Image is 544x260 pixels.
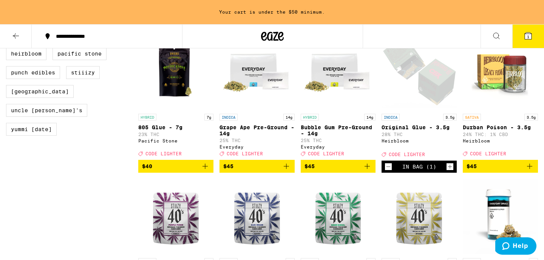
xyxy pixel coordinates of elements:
span: CODE LIGHTER [145,151,182,156]
label: Heirbloom [6,47,46,60]
div: Everyday [301,144,376,149]
p: Grape Ape Pre-Ground - 14g [219,124,295,136]
a: Open page for Durban Poison - 3.5g from Heirbloom [463,34,538,160]
span: $45 [467,163,477,169]
p: INDICA [219,114,238,121]
p: 24% THC: 1% CBD [463,132,538,137]
label: Punch Edibles [6,66,60,79]
button: 1 [512,25,544,48]
p: 3.5g [524,114,538,121]
label: [GEOGRAPHIC_DATA] [6,85,74,98]
p: 25% THC [219,138,295,143]
div: Heirbloom [382,138,457,143]
button: Add to bag [301,160,376,173]
span: CODE LIGHTER [389,152,425,157]
img: STIIIZY - Blue Dream Infused - 7g [219,179,295,254]
a: Open page for Grape Ape Pre-Ground - 14g from Everyday [219,34,295,160]
div: In Bag (1) [402,164,436,170]
p: Durban Poison - 3.5g [463,124,538,130]
img: STIIIZY - Sour Diesel Infused - 7g [301,179,376,254]
div: Everyday [219,144,295,149]
label: Pacific Stone [53,47,107,60]
span: $45 [304,163,315,169]
img: Everyday - Garlic Dreams Smalls - 7g [463,179,538,254]
p: 28% THC [382,132,457,137]
span: CODE LIGHTER [227,151,263,156]
p: HYBRID [301,114,319,121]
p: 23% THC [138,132,213,137]
a: Open page for Original Glue - 3.5g from Heirbloom [382,34,457,161]
img: Pacific Stone - 805 Glue - 7g [138,34,213,110]
label: Uncle [PERSON_NAME]'s [6,104,87,117]
label: Yummi [DATE] [6,123,57,136]
p: 7g [204,114,213,121]
p: 25% THC [301,138,376,143]
img: Heirbloom - Durban Poison - 3.5g [463,34,538,110]
img: Everyday - Grape Ape Pre-Ground - 14g [219,34,295,110]
div: Heirbloom [463,138,538,143]
p: 14g [364,114,376,121]
img: STIIIZY - Pineapple Express Infused - 7g [382,179,457,254]
button: Add to bag [138,160,213,173]
p: Bubble Gum Pre-Ground - 14g [301,124,376,136]
p: Original Glue - 3.5g [382,124,457,130]
span: $40 [142,163,152,169]
a: Open page for Bubble Gum Pre-Ground - 14g from Everyday [301,34,376,160]
button: Increment [446,163,454,170]
span: $45 [223,163,233,169]
p: 3.5g [443,114,457,121]
p: HYBRID [138,114,156,121]
button: Add to bag [463,160,538,173]
img: Everyday - Bubble Gum Pre-Ground - 14g [301,34,376,110]
p: SATIVA [463,114,481,121]
a: Open page for 805 Glue - 7g from Pacific Stone [138,34,213,160]
p: 14g [283,114,295,121]
p: INDICA [382,114,400,121]
span: 1 [527,34,529,39]
iframe: Opens a widget where you can find more information [495,237,536,256]
label: STIIIZY [66,66,100,79]
img: STIIIZY - Purple Punch Infused - 7g [138,179,213,254]
div: Pacific Stone [138,138,213,143]
button: Decrement [385,163,392,170]
span: CODE LIGHTER [308,151,344,156]
span: CODE LIGHTER [470,151,506,156]
button: Add to bag [219,160,295,173]
p: 805 Glue - 7g [138,124,213,130]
